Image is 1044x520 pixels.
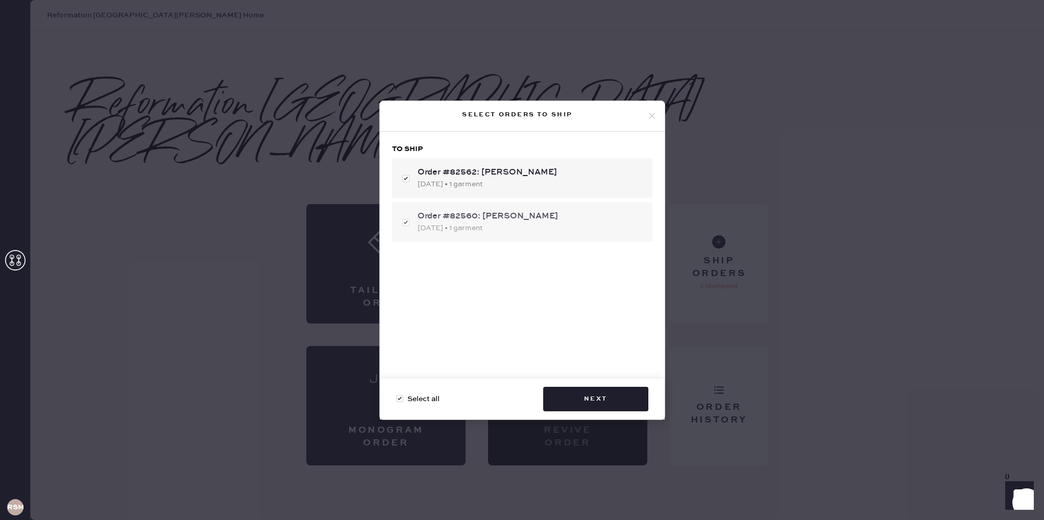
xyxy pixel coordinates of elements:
[388,109,647,121] div: Select orders to ship
[7,504,23,511] h3: RSMA
[418,179,644,190] div: [DATE] • 1 garment
[418,166,644,179] div: Order #82562: [PERSON_NAME]
[996,474,1039,518] iframe: Front Chat
[407,393,440,405] span: Select all
[418,210,644,222] div: Order #82560: [PERSON_NAME]
[543,387,648,411] button: Next
[418,222,644,234] div: [DATE] • 1 garment
[392,144,652,154] h3: To ship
